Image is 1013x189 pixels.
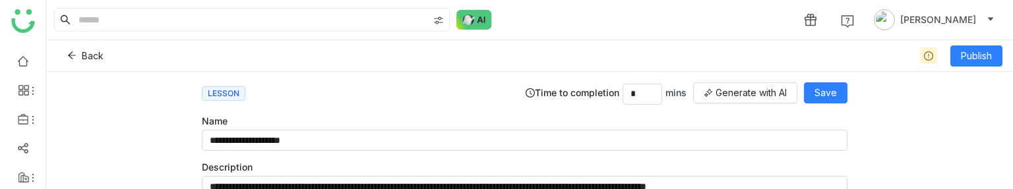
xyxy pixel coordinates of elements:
[456,10,492,30] img: ask-buddy-normal.svg
[665,87,687,98] span: mins
[841,14,854,28] img: help.svg
[814,86,837,100] span: Save
[57,45,114,67] button: Back
[900,13,976,27] span: [PERSON_NAME]
[961,49,992,63] span: Publish
[82,49,104,63] span: Back
[874,9,895,30] img: avatar
[871,9,997,30] button: [PERSON_NAME]
[526,82,847,105] div: Time to completion
[950,45,1002,67] button: Publish
[804,82,847,103] button: Save
[693,82,797,103] button: Generate with AI
[202,161,253,173] div: Description
[11,9,35,33] img: logo
[202,86,245,101] div: LESSON
[202,115,228,126] div: Name
[716,86,787,100] span: Generate with AI
[433,15,444,26] img: search-type.svg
